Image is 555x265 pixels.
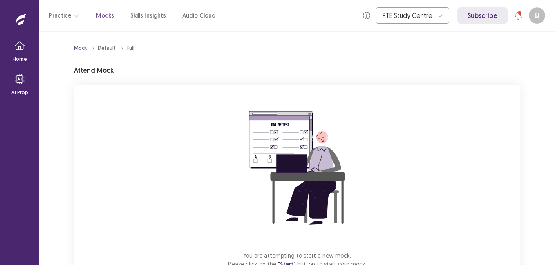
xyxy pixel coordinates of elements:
div: Default [98,44,116,52]
button: info [359,8,374,23]
button: EJ [529,7,545,24]
a: Audio Cloud [182,11,215,20]
a: Subscribe [457,7,508,24]
p: Attend Mock [74,65,114,75]
img: attend-mock [224,95,371,241]
p: Home [13,55,27,63]
a: Mocks [96,11,114,20]
a: Mock [74,44,87,52]
div: Full [127,44,134,52]
button: Practice [49,8,80,23]
p: AI Prep [11,89,28,96]
nav: breadcrumb [74,44,134,52]
a: Skills Insights [130,11,166,20]
div: PTE Study Centre [383,8,433,23]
